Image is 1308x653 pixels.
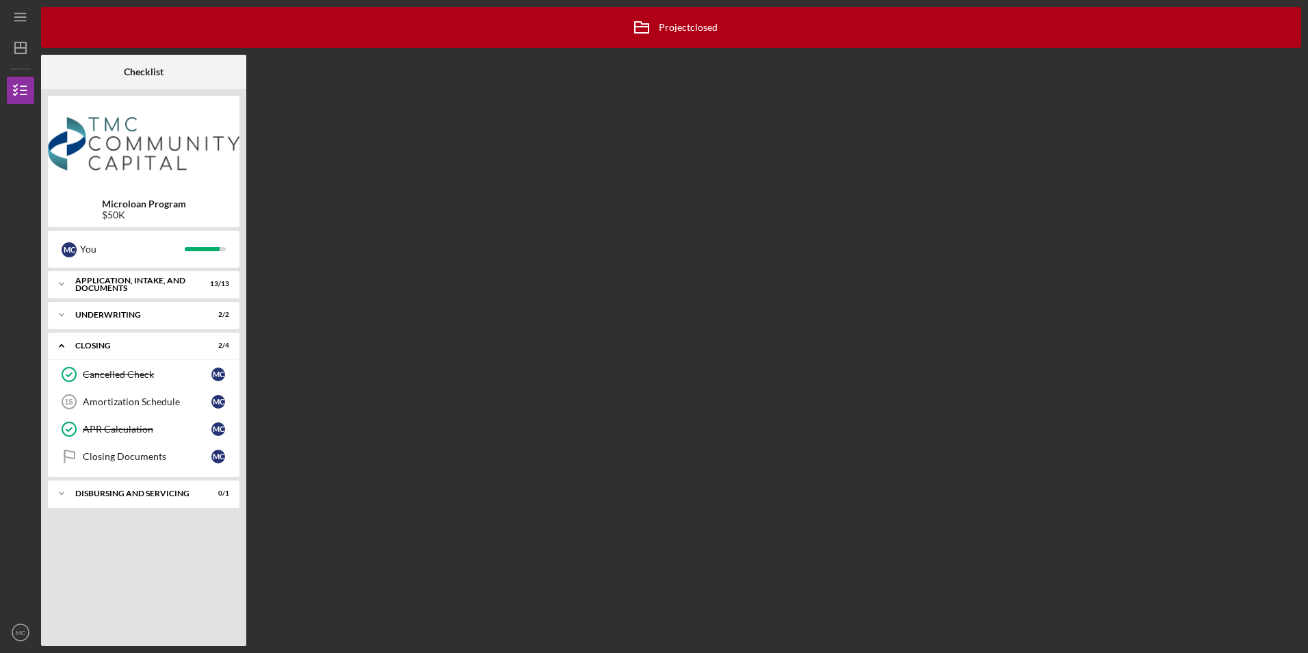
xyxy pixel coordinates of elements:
div: M C [211,368,225,381]
b: Microloan Program [102,199,186,209]
div: Closing Documents [83,451,211,462]
div: Application, Intake, and Documents [75,277,195,292]
b: Checklist [124,66,163,77]
div: 2 / 2 [205,311,229,319]
div: Project closed [625,10,718,44]
a: 15Amortization ScheduleMC [55,388,233,415]
div: APR Calculation [83,424,211,435]
img: Product logo [48,103,239,185]
text: MC [16,629,26,637]
div: Cancelled Check [83,369,211,380]
div: 2 / 4 [205,342,229,350]
div: M C [211,422,225,436]
a: APR CalculationMC [55,415,233,443]
div: You [80,238,185,261]
div: $50K [102,209,186,220]
div: Closing [75,342,195,350]
a: Cancelled CheckMC [55,361,233,388]
tspan: 15 [64,398,73,406]
div: M C [62,242,77,257]
button: MC [7,619,34,646]
div: M C [211,450,225,463]
a: Closing DocumentsMC [55,443,233,470]
div: Amortization Schedule [83,396,211,407]
div: Disbursing and Servicing [75,489,195,498]
div: Underwriting [75,311,195,319]
div: M C [211,395,225,409]
div: 0 / 1 [205,489,229,498]
div: 13 / 13 [205,280,229,288]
